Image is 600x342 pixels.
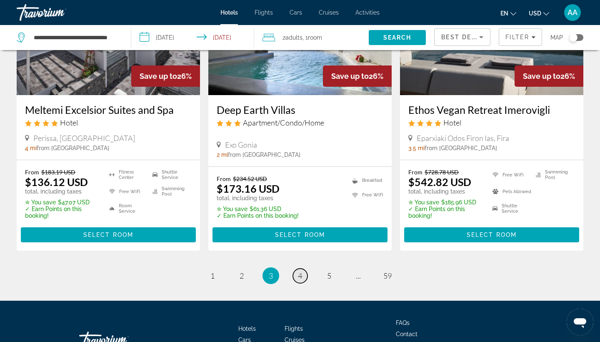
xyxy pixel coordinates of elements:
[217,103,383,116] a: Deep Earth Villas
[21,229,196,238] a: Select Room
[285,34,302,41] span: Adults
[488,168,532,181] li: Free WiFi
[567,309,593,335] iframe: Bouton de lancement de la fenêtre de messagerie
[217,118,383,127] div: 3 star Apartment
[25,103,192,116] a: Meltemi Excelsior Suites and Spa
[408,176,471,188] ins: $542.82 USD
[243,118,324,127] span: Apartment/Condo/Home
[550,32,563,43] span: Map
[425,168,459,176] del: $728.78 USD
[225,140,257,149] span: Exo Gonia
[408,206,482,219] p: ✓ Earn Points on this booking!
[255,9,273,16] a: Flights
[500,10,508,17] span: en
[33,31,118,44] input: Search hotel destination
[515,65,583,87] div: 26%
[25,168,39,176] span: From
[298,271,302,280] span: 4
[355,9,380,16] a: Activities
[25,199,99,206] p: $47.07 USD
[21,227,196,242] button: Select Room
[348,190,383,200] li: Free WiFi
[131,65,200,87] div: 26%
[217,212,299,219] p: ✓ Earn Points on this booking!
[319,9,339,16] a: Cruises
[308,34,322,41] span: Room
[217,206,247,212] span: ✮ You save
[254,25,369,50] button: Travelers: 2 adults, 0 children
[408,145,425,151] span: 3.5 mi
[443,118,461,127] span: Hotel
[302,32,322,43] span: , 1
[25,118,192,127] div: 4 star Hotel
[488,202,532,215] li: Shuttle Service
[105,185,148,198] li: Free WiFi
[499,28,542,46] button: Filters
[529,10,541,17] span: USD
[217,175,231,182] span: From
[210,271,215,280] span: 1
[41,168,75,176] del: $183.19 USD
[60,118,78,127] span: Hotel
[290,9,302,16] a: Cars
[408,199,439,206] span: ✮ You save
[532,168,575,181] li: Swimming Pool
[282,32,302,43] span: 2
[228,151,300,158] span: from [GEOGRAPHIC_DATA]
[331,72,369,80] span: Save up to
[488,185,532,198] li: Pets Allowed
[563,34,583,41] button: Toggle map
[408,103,575,116] a: Ethos Vegan Retreat Imerovigli
[404,227,579,242] button: Select Room
[233,175,267,182] del: $234.52 USD
[37,145,109,151] span: from [GEOGRAPHIC_DATA]
[417,133,509,143] span: Eparxiaki Odos Firon Ias, Fira
[529,7,549,19] button: Change currency
[396,319,410,326] a: FAQs
[567,8,577,17] span: AA
[140,72,177,80] span: Save up to
[275,231,325,238] span: Select Room
[212,229,387,238] a: Select Room
[83,231,133,238] span: Select Room
[25,145,37,151] span: 4 mi
[217,206,299,212] p: $61.36 USD
[327,271,331,280] span: 5
[212,227,387,242] button: Select Room
[441,34,485,40] span: Best Deals
[217,195,299,201] p: total, including taxes
[356,271,361,280] span: ...
[408,118,575,127] div: 4 star Hotel
[240,271,244,280] span: 2
[404,229,579,238] a: Select Room
[220,9,238,16] span: Hotels
[323,65,392,87] div: 26%
[383,34,412,41] span: Search
[425,145,497,151] span: from [GEOGRAPHIC_DATA]
[25,188,99,195] p: total, including taxes
[25,206,99,219] p: ✓ Earn Points on this booking!
[25,176,88,188] ins: $136.12 USD
[369,30,426,45] button: Search
[396,331,417,337] a: Contact
[269,271,273,280] span: 3
[148,185,192,198] li: Swimming Pool
[105,202,148,215] li: Room Service
[285,325,303,332] a: Flights
[238,325,256,332] span: Hotels
[217,182,280,195] ins: $173.16 USD
[523,72,560,80] span: Save up to
[408,188,482,195] p: total, including taxes
[105,168,148,181] li: Fitness Center
[408,199,482,206] p: $185.96 USD
[33,133,135,143] span: Perissa, [GEOGRAPHIC_DATA]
